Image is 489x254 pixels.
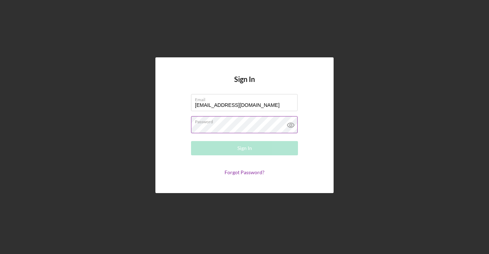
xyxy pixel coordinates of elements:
label: Password [195,116,298,124]
label: Email [195,94,298,102]
h4: Sign In [234,75,255,94]
button: Sign In [191,141,298,155]
a: Forgot Password? [225,169,264,175]
div: Sign In [237,141,252,155]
